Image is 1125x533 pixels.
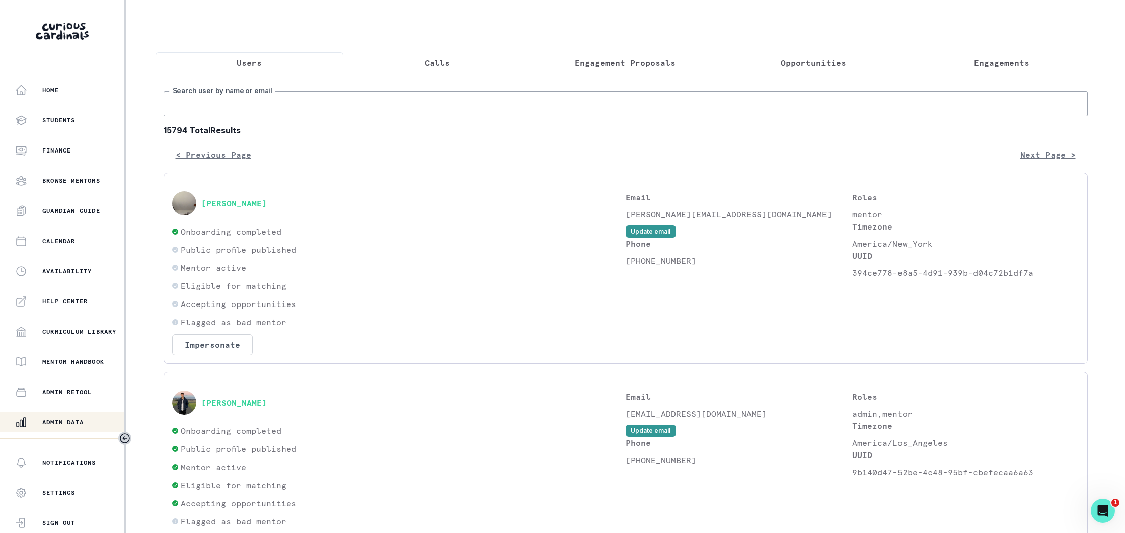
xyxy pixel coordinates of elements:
p: 394ce778-e8a5-4d91-939b-d04c72b1df7a [852,267,1079,279]
p: Phone [626,238,853,250]
p: Engagements [974,57,1029,69]
p: Students [42,116,76,124]
p: Onboarding completed [181,425,281,437]
p: Curriculum Library [42,328,117,336]
p: Phone [626,437,853,449]
p: [PHONE_NUMBER] [626,454,853,466]
span: 1 [1111,499,1119,507]
p: Accepting opportunities [181,497,296,509]
button: < Previous Page [164,144,263,165]
button: Update email [626,425,676,437]
p: Settings [42,489,76,497]
p: Flagged as bad mentor [181,316,286,328]
p: Engagement Proposals [575,57,676,69]
p: Help Center [42,297,88,306]
p: [PERSON_NAME][EMAIL_ADDRESS][DOMAIN_NAME] [626,208,853,220]
p: mentor [852,208,1079,220]
p: Timezone [852,220,1079,233]
button: Toggle sidebar [118,432,131,445]
button: Update email [626,225,676,238]
p: Timezone [852,420,1079,432]
p: Roles [852,191,1079,203]
p: 9b140d47-52be-4c48-95bf-cbefecaa6a63 [852,466,1079,478]
p: Admin Retool [42,388,92,396]
p: Calendar [42,237,76,245]
p: [EMAIL_ADDRESS][DOMAIN_NAME] [626,408,853,420]
p: Email [626,391,853,403]
p: Home [42,86,59,94]
p: UUID [852,250,1079,262]
p: Eligible for matching [181,479,286,491]
iframe: Intercom live chat [1091,499,1115,523]
p: Public profile published [181,443,296,455]
p: Eligible for matching [181,280,286,292]
button: Next Page > [1008,144,1088,165]
p: Mentor Handbook [42,358,104,366]
p: Public profile published [181,244,296,256]
p: Finance [42,146,71,155]
p: America/Los_Angeles [852,437,1079,449]
p: Users [237,57,262,69]
p: Browse Mentors [42,177,100,185]
p: Accepting opportunities [181,298,296,310]
b: 15794 Total Results [164,124,1088,136]
p: Admin Data [42,418,84,426]
p: Calls [425,57,450,69]
p: Mentor active [181,262,246,274]
p: [PHONE_NUMBER] [626,255,853,267]
p: Email [626,191,853,203]
p: Sign Out [42,519,76,527]
p: admin,mentor [852,408,1079,420]
button: Impersonate [172,334,253,355]
p: Roles [852,391,1079,403]
p: Flagged as bad mentor [181,515,286,527]
button: [PERSON_NAME] [201,398,267,408]
img: Curious Cardinals Logo [36,23,89,40]
p: America/New_York [852,238,1079,250]
p: Availability [42,267,92,275]
button: [PERSON_NAME] [201,198,267,208]
p: Onboarding completed [181,225,281,238]
p: Opportunities [781,57,846,69]
p: Mentor active [181,461,246,473]
p: Guardian Guide [42,207,100,215]
p: UUID [852,449,1079,461]
p: Notifications [42,459,96,467]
